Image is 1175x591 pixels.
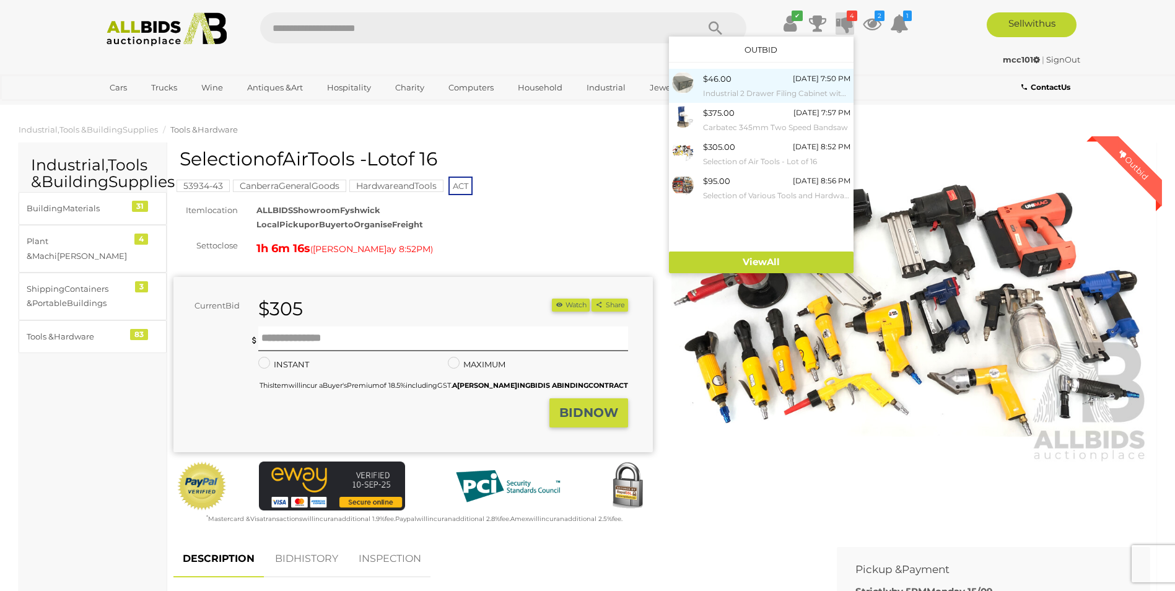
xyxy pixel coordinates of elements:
[669,137,854,171] a: $305.00 [DATE] 8:52 PM Selection of Air Tools - Lot of 16
[177,462,227,511] img: Official PayPal Seal
[186,205,191,215] bbb: It
[380,381,384,390] bbb: o
[612,515,618,523] bbb: fe
[448,82,479,92] bbb: Compu
[302,515,310,523] bbb: wi
[64,284,89,294] bbb: Conta
[672,72,694,94] img: 53934-62a.JPG
[510,515,522,523] bbb: Am
[642,77,696,98] a: Jewellery
[260,381,268,390] bbb: Th
[793,140,850,154] div: [DATE] 8:52 PM
[196,240,238,250] span: t o se
[587,82,626,92] span: trial
[395,515,406,523] bbb: Pay
[123,125,144,134] bbb: Supp
[1123,154,1141,172] bbb: Out
[669,103,854,137] a: $375.00 [DATE] 7:57 PM Carbatec 345mm Two Speed Bandsaw
[392,219,408,229] bbb: Frei
[672,174,694,196] img: 53934-48a.jpg
[327,82,371,92] span: ality
[703,121,850,134] small: Carbatec 345mm Two Speed Bandsaw
[347,381,366,390] bbb: Prem
[198,125,218,134] bbb: Hard
[518,82,562,92] span: hold
[310,244,433,254] span: ( )
[440,77,502,98] a: Computers
[31,155,175,191] span: trial, ls & ding lies
[367,147,390,170] bbb: Lo
[745,45,777,55] a: Outbid
[1045,17,1051,29] bbb: u
[327,82,354,92] bbb: Hospit
[275,553,286,564] bbb: BI
[338,515,355,523] bbb: addit
[19,320,167,353] a: Tools &Hardware 83
[603,462,652,511] img: Secured by Rapid SSL
[54,331,74,341] bbb: Hard
[463,359,505,369] span: MUM
[398,180,409,191] bbb: an
[274,359,309,369] span: ANT
[1065,55,1077,64] bbb: Ou
[110,82,120,92] bbb: Ca
[446,462,570,511] img: PCI DSS compliant
[263,515,283,523] bbb: transa
[583,405,604,420] bbb: NO
[354,219,375,229] bbb: Orga
[793,72,850,85] div: [DATE] 7:50 PM
[559,405,618,420] span: D W
[282,147,301,170] bbb: Ai
[31,155,75,174] bbb: Indus
[745,45,762,55] bbb: Out
[259,462,405,510] img: eWAY Payment Gateway
[27,203,100,213] span: ding ials
[549,398,628,427] button: BIDNOW
[1061,82,1067,92] bbb: U
[703,155,850,169] small: Selection of Air Tools - Lot of 16
[528,515,536,523] bbb: wi
[452,381,628,390] span: A ING D S A ING RACT
[604,300,625,309] span: re
[170,125,238,134] span: ls & ware
[180,147,229,170] bbb: Selec
[671,155,1151,464] img: Selection of Air Tools - Lot of 16
[186,205,238,215] span: em tion
[313,243,430,255] span: ay 8:52 M
[27,236,127,260] span: nt & [PERSON_NAME]
[1046,55,1054,64] bbb: Si
[1046,55,1080,64] span: gn t
[847,11,857,21] i: 4
[32,251,57,261] bbb: Machi
[890,12,909,35] a: 1
[41,172,72,191] bbb: Buil
[312,180,330,191] bbb: Goo
[530,381,538,390] bbb: BI
[1008,17,1020,29] bbb: Se
[1042,55,1044,64] span: |
[319,219,336,229] bbb: Buy
[793,106,850,120] div: [DATE] 7:57 PM
[27,203,43,213] bbb: Buil
[1046,55,1080,64] a: SignOut
[863,12,881,35] a: 2
[100,12,234,46] img: Allbids.com.au
[767,256,777,268] bbb: Al
[143,77,185,98] a: Trucks
[19,273,167,320] a: ShippingContainers &PortableBuildings 3
[177,181,230,191] a: 53934-43
[518,82,544,92] bbb: House
[151,82,164,92] bbb: Tru
[275,553,338,564] span: D ORY
[703,87,850,100] small: Industrial 2 Drawer Filing Cabinet with Torches and Tape Measures
[260,381,452,390] span: is em ll ur a er's ium f 18.5% ding T.
[564,300,587,309] span: ch
[606,300,618,309] bbb: Sha
[793,174,850,188] div: [DATE] 8:56 PM
[313,243,387,255] bbb: [PERSON_NAME]
[344,219,348,229] bbb: t
[855,563,872,576] bbb: Pic
[170,125,238,134] a: Tools &Hardware
[194,300,240,310] span: ent d
[356,180,437,191] span: ware d ls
